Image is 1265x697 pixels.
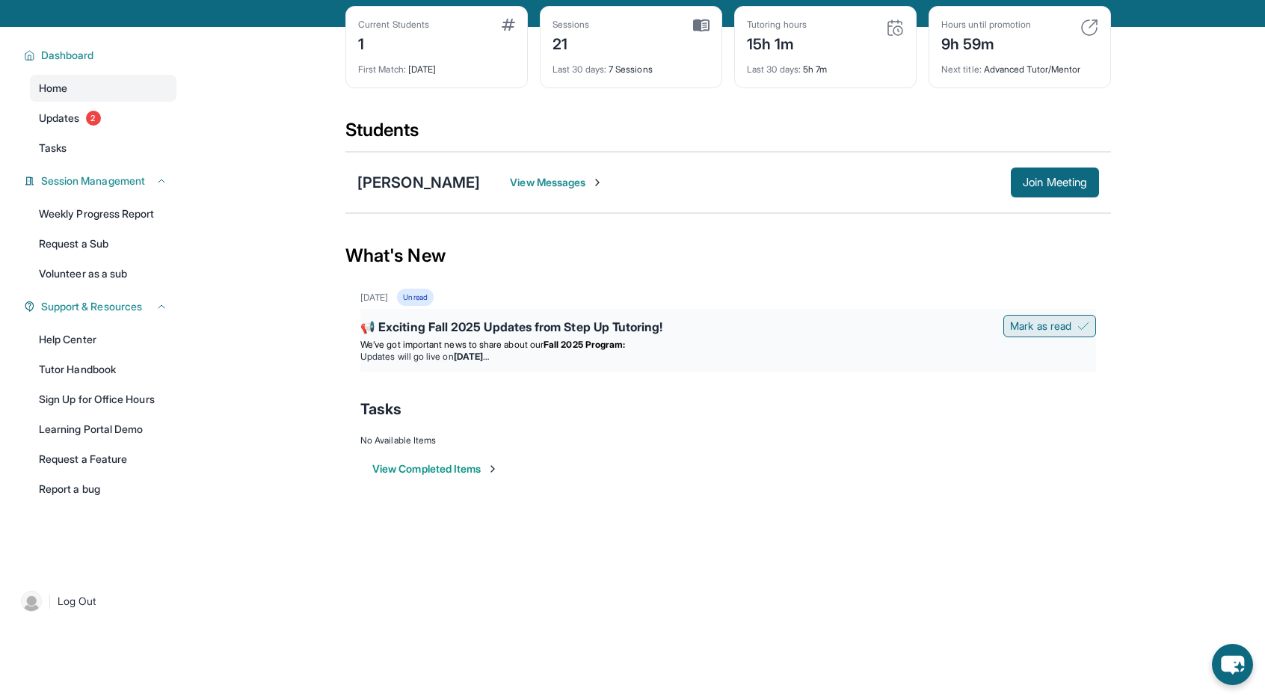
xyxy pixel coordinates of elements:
[41,299,142,314] span: Support & Resources
[30,326,176,353] a: Help Center
[1080,19,1098,37] img: card
[693,19,710,32] img: card
[30,446,176,473] a: Request a Feature
[30,230,176,257] a: Request a Sub
[21,591,42,612] img: user-img
[41,48,94,63] span: Dashboard
[35,299,167,314] button: Support & Resources
[358,64,406,75] span: First Match :
[1003,315,1096,337] button: Mark as read
[941,19,1031,31] div: Hours until promotion
[39,141,67,156] span: Tasks
[372,461,499,476] button: View Completed Items
[30,476,176,503] a: Report a bug
[502,19,515,31] img: card
[1077,320,1089,332] img: Mark as read
[30,75,176,102] a: Home
[358,19,429,31] div: Current Students
[553,64,606,75] span: Last 30 days :
[553,19,590,31] div: Sessions
[41,174,145,188] span: Session Management
[360,435,1096,446] div: No Available Items
[1212,644,1253,685] button: chat-button
[30,386,176,413] a: Sign Up for Office Hours
[397,289,433,306] div: Unread
[360,318,1096,339] div: 📢 Exciting Fall 2025 Updates from Step Up Tutoring!
[30,260,176,287] a: Volunteer as a sub
[39,81,67,96] span: Home
[30,416,176,443] a: Learning Portal Demo
[454,351,489,362] strong: [DATE]
[886,19,904,37] img: card
[58,594,96,609] span: Log Out
[345,223,1111,289] div: What's New
[747,19,807,31] div: Tutoring hours
[15,585,176,618] a: |Log Out
[360,292,388,304] div: [DATE]
[345,118,1111,151] div: Students
[86,111,101,126] span: 2
[360,399,401,420] span: Tasks
[591,176,603,188] img: Chevron-Right
[1023,178,1087,187] span: Join Meeting
[357,172,480,193] div: [PERSON_NAME]
[941,64,982,75] span: Next title :
[30,200,176,227] a: Weekly Progress Report
[553,31,590,55] div: 21
[30,356,176,383] a: Tutor Handbook
[553,55,710,76] div: 7 Sessions
[747,31,807,55] div: 15h 1m
[35,48,167,63] button: Dashboard
[39,111,80,126] span: Updates
[747,55,904,76] div: 5h 7m
[30,135,176,162] a: Tasks
[747,64,801,75] span: Last 30 days :
[358,31,429,55] div: 1
[35,174,167,188] button: Session Management
[360,351,1096,363] li: Updates will go live on
[941,55,1098,76] div: Advanced Tutor/Mentor
[358,55,515,76] div: [DATE]
[941,31,1031,55] div: 9h 59m
[510,175,603,190] span: View Messages
[1010,319,1071,334] span: Mark as read
[544,339,625,350] strong: Fall 2025 Program:
[360,339,544,350] span: We’ve got important news to share about our
[1011,168,1099,197] button: Join Meeting
[30,105,176,132] a: Updates2
[48,592,52,610] span: |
